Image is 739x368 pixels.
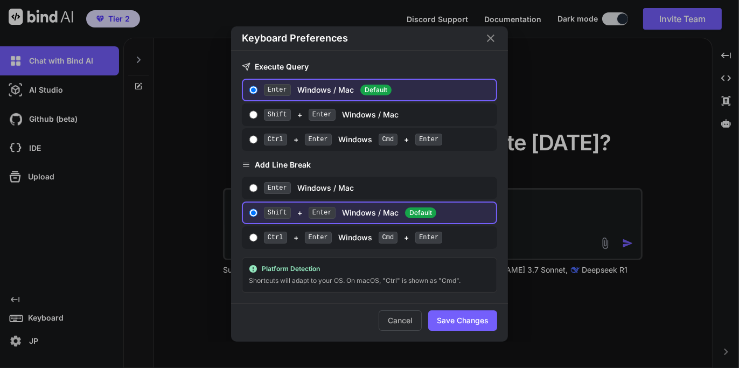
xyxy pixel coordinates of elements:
button: Close [484,32,497,45]
span: Cmd [379,232,398,244]
h3: Execute Query [242,61,498,72]
span: Enter [309,207,336,219]
input: Shift+EnterWindows / MacDefault [249,209,257,217]
span: Enter [415,232,442,244]
div: + Windows / Mac [264,109,492,121]
span: Cmd [379,134,398,145]
h3: Add Line Break [242,159,498,170]
span: Enter [305,134,332,145]
span: Ctrl [264,232,287,244]
div: + Windows + [264,232,492,244]
span: Default [360,85,392,95]
input: Shift+EnterWindows / Mac [249,110,257,119]
span: Enter [264,84,291,96]
div: + Windows + [264,134,492,145]
div: + Windows / Mac [264,207,492,219]
span: Enter [305,232,332,244]
input: Ctrl+Enter Windows Cmd+Enter [249,135,257,144]
button: Save Changes [428,310,497,331]
div: Windows / Mac [264,182,492,194]
input: EnterWindows / Mac Default [249,86,257,94]
span: Enter [264,182,291,194]
span: Default [405,207,436,218]
span: Shift [264,207,291,219]
div: Platform Detection [249,265,491,273]
div: Windows / Mac [264,84,492,96]
span: Shift [264,109,291,121]
input: Ctrl+Enter Windows Cmd+Enter [249,233,257,242]
button: Cancel [379,310,422,331]
span: Ctrl [264,134,287,145]
div: Shortcuts will adapt to your OS. On macOS, "Ctrl" is shown as "Cmd". [249,275,491,286]
span: Enter [415,134,442,145]
h2: Keyboard Preferences [242,31,348,46]
input: EnterWindows / Mac [249,184,257,192]
span: Enter [309,109,336,121]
